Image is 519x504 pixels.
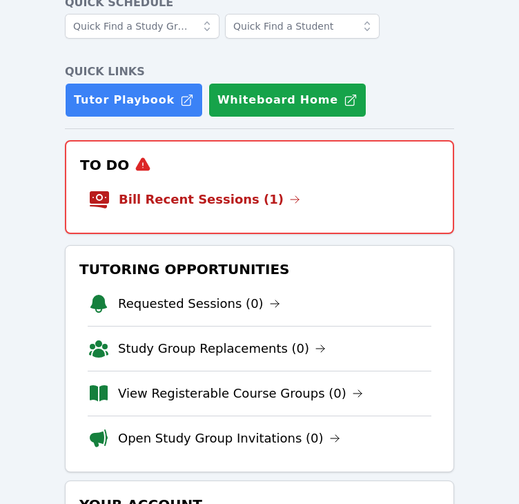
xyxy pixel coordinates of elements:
a: Requested Sessions (0) [118,294,280,313]
a: Bill Recent Sessions (1) [119,190,300,209]
input: Quick Find a Study Group [65,14,219,39]
input: Quick Find a Student [225,14,380,39]
h3: To Do [77,153,442,177]
h3: Tutoring Opportunities [77,257,442,282]
h4: Quick Links [65,64,454,80]
a: Tutor Playbook [65,83,203,117]
button: Whiteboard Home [208,83,366,117]
a: Study Group Replacements (0) [118,339,326,358]
a: Open Study Group Invitations (0) [118,429,340,448]
a: View Registerable Course Groups (0) [118,384,363,403]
